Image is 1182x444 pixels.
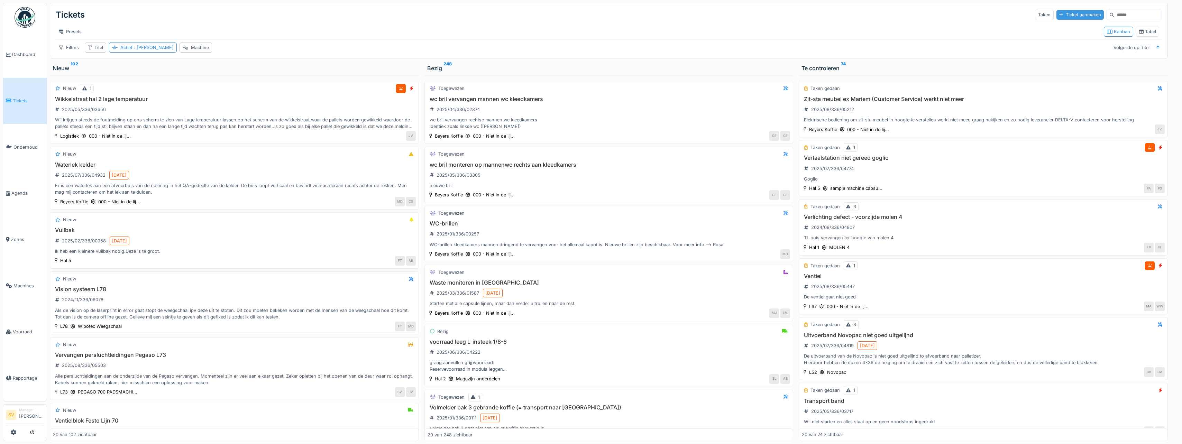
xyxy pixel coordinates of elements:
[810,321,840,328] div: Taken gedaan
[89,133,131,139] div: 000 - Niet in de lij...
[71,64,78,72] sup: 102
[811,224,855,231] div: 2024/09/336/04907
[60,323,68,330] div: L78
[811,165,854,172] div: 2025/07/336/04774
[802,273,1165,279] h3: Ventiel
[78,323,122,330] div: Wipotec Weegschaal
[810,203,840,210] div: Taken gedaan
[809,369,817,376] div: L52
[56,27,85,37] div: Presets
[802,294,1165,300] div: De ventiel gaat niet goed
[63,151,76,157] div: Nieuw
[802,117,1165,123] div: Elektrische bediening om zit-sta meubel in hoogte te verstellen werkt niet meer, graag nakijken e...
[395,256,405,266] div: FT
[53,161,416,168] h3: Waterlek kelder
[437,328,449,335] div: Bezig
[811,408,853,415] div: 2025/05/336/03717
[435,251,463,257] div: Beyers Koffie
[53,96,416,102] h3: Wikkelstraat hal 2 lage temperatuur
[1139,28,1156,35] div: Tabel
[13,144,44,150] span: Onderhoud
[63,341,76,348] div: Nieuw
[13,283,44,289] span: Machines
[406,131,416,141] div: JV
[98,198,140,205] div: 000 - Niet in de lij...
[830,185,882,192] div: sample machine capsu...
[428,241,790,248] div: WC-brillen kleedkamers mannen dringend te vervangen voor het allemaal kapot is. Nieuwe brillen zi...
[435,192,463,198] div: Beyers Koffie
[1155,302,1165,311] div: WW
[827,428,869,434] div: 000 - Niet in de lij...
[1155,367,1165,377] div: LM
[406,256,416,266] div: AB
[53,286,416,293] h3: Vision systeem L78
[802,418,1165,425] div: Wil niet starten en alles staat op en geen noodstops ingedrukt
[802,332,1165,339] h3: UItvoerband Novopac niet goed uitgelijnd
[428,96,790,102] h3: wc bril vervangen mannen wc kleedkamers
[191,44,209,51] div: Machine
[63,276,76,282] div: Nieuw
[1107,28,1130,35] div: Kanban
[63,216,76,223] div: Nieuw
[3,31,47,78] a: Dashboard
[428,404,790,411] h3: Volmelder bak 3 gebrande koffie (= transport naar [GEOGRAPHIC_DATA])
[112,238,127,244] div: [DATE]
[780,308,790,318] div: LM
[62,428,106,434] div: 2025/08/336/05405
[802,432,843,438] div: 20 van 74 zichtbaar
[473,133,515,139] div: 000 - Niet in de lij...
[802,398,1165,404] h3: Transport band
[78,389,137,395] div: PEGASO 700 PADSMACHI...
[802,155,1165,161] h3: Vertaalstation niet gereed goglio
[19,407,44,413] div: Manager
[428,359,790,372] div: graag aanvullen grijpvoorraad: Reservevoorraad in modula leggen [URL][DOMAIN_NAME] Festo staat no...
[62,238,106,244] div: 2025/02/336/00968
[406,387,416,397] div: LM
[1155,243,1165,252] div: GE
[1144,367,1154,377] div: BV
[63,407,76,414] div: Nieuw
[53,248,416,255] div: Ik heb een kleinere vuilbak nodig.Deze is te groot.
[802,96,1165,102] h3: Zit-sta meubel ex Mariem (Customer Service) werkt niet meer
[769,131,779,141] div: GE
[62,296,103,303] div: 2024/11/336/06078
[1144,243,1154,252] div: TV
[12,51,44,58] span: Dashboard
[60,198,88,205] div: Beyers Koffie
[802,234,1165,241] div: TL buis vervangen ter hoogte van molen 4
[19,407,44,422] li: [PERSON_NAME]
[90,85,91,92] div: 1
[809,126,837,133] div: Beyers Koffie
[853,262,855,269] div: 1
[853,203,856,210] div: 3
[802,214,1165,220] h3: Verlichting defect - voorzijde molen 4
[438,210,465,216] div: Toegewezen
[1144,302,1154,311] div: MA
[769,190,779,200] div: GE
[802,353,1165,366] div: De uitvoerband van de Novopac is niet goed uitgelijnd to afvoerband naar palletizer. Hierdoor heb...
[1110,43,1153,53] div: Volgorde op Titel
[3,124,47,170] a: Onderhoud
[847,126,889,133] div: 000 - Niet in de lij...
[841,64,846,72] sup: 74
[428,432,473,438] div: 20 van 248 zichtbaar
[15,7,35,28] img: Badge_color-CXgf-gQk.svg
[473,251,515,257] div: 000 - Niet in de lij...
[53,432,97,438] div: 20 van 102 zichtbaar
[437,106,480,113] div: 2025/04/336/02374
[1056,10,1104,19] div: Ticket aanmaken
[438,394,465,400] div: Toegewezen
[437,290,479,296] div: 2025/03/336/01587
[3,355,47,401] a: Rapportage
[428,182,790,189] div: nieuwe bril
[13,98,44,104] span: Tickets
[62,106,106,113] div: 2025/05/336/03656
[811,342,854,349] div: 2025/07/336/04819
[395,387,405,397] div: SV
[437,172,480,178] div: 2025/05/336/03305
[53,227,416,233] h3: Vuilbak
[53,182,416,195] div: Er is een waterlek aan een afvoerbuis van de riolering in het QA-gedeelte van de kelder. De buis ...
[473,192,515,198] div: 000 - Niet in de lij...
[810,262,840,269] div: Taken gedaan
[3,309,47,355] a: Voorraad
